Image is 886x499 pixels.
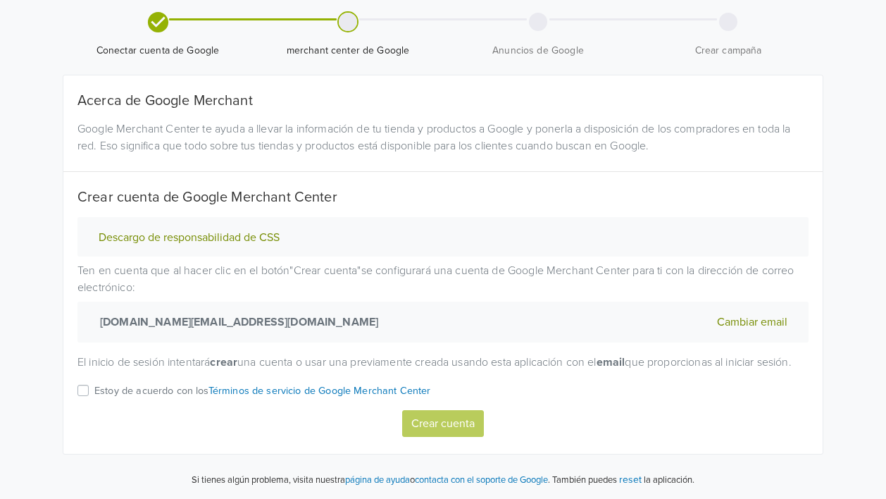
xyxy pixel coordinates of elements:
span: Conectar cuenta de Google [68,44,247,58]
span: Crear campaña [639,44,818,58]
strong: [DOMAIN_NAME][EMAIL_ADDRESS][DOMAIN_NAME] [94,314,378,331]
p: El inicio de sesión intentará una cuenta o usar una previamente creada usando esta aplicación con... [77,354,809,371]
button: reset [619,472,642,488]
span: merchant center de Google [258,44,437,58]
a: Términos de servicio de Google Merchant Center [208,385,431,397]
strong: email [597,355,625,369]
p: También puedes la aplicación. [550,472,694,488]
h5: Crear cuenta de Google Merchant Center [77,189,809,206]
div: Google Merchant Center te ayuda a llevar la información de tu tienda y productos a Google y poner... [67,121,819,154]
a: página de ayuda [345,474,410,486]
a: contacta con el soporte de Google [415,474,548,486]
strong: crear [210,355,237,369]
h5: Acerca de Google Merchant [77,92,809,109]
p: Ten en cuenta que al hacer clic en el botón " Crear cuenta " se configurará una cuenta de Google ... [77,262,809,343]
button: Cambiar email [713,313,792,331]
button: Descargo de responsabilidad de CSS [94,230,284,245]
p: Si tienes algún problema, visita nuestra o . [192,474,550,488]
p: Estoy de acuerdo con los [94,383,431,399]
span: Anuncios de Google [449,44,628,58]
